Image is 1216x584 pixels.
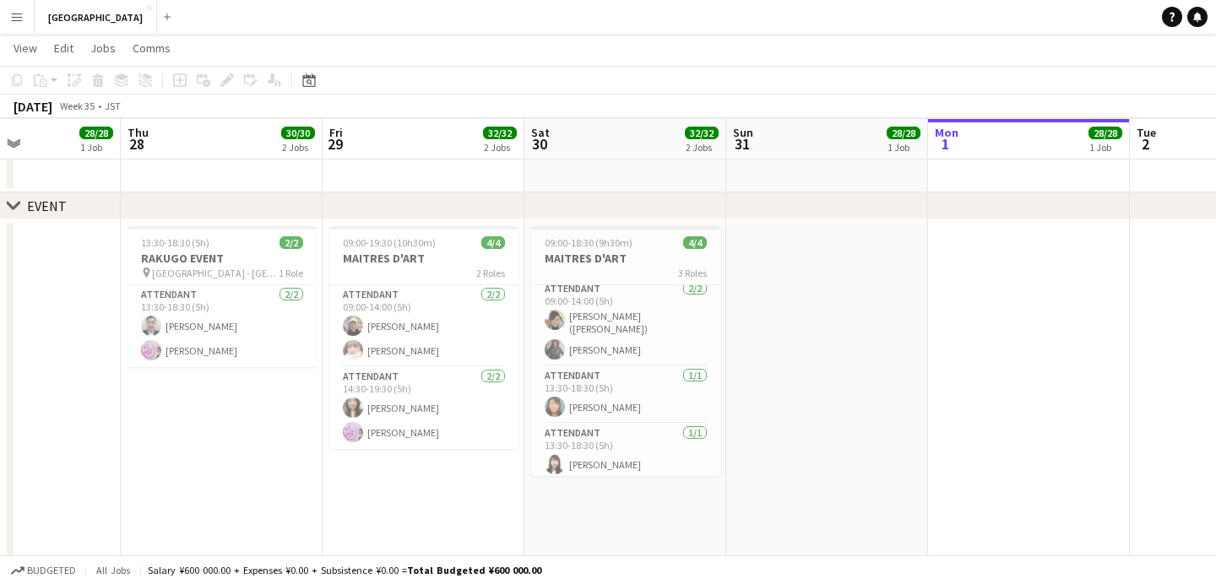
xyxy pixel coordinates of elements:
[686,141,718,154] div: 2 Jobs
[54,41,73,56] span: Edit
[730,134,753,154] span: 31
[531,226,720,476] app-job-card: 09:00-18:30 (9h30m)4/4MAITRES D'ART3 RolesATTENDANT2/209:00-14:00 (5h)[PERSON_NAME]([PERSON_NAME]...
[531,125,550,140] span: Sat
[483,127,517,139] span: 32/32
[678,267,707,279] span: 3 Roles
[47,37,80,59] a: Edit
[531,251,720,266] h3: MAITRES D'ART
[133,41,171,56] span: Comms
[327,134,343,154] span: 29
[84,37,122,59] a: Jobs
[152,267,279,279] span: [GEOGRAPHIC_DATA] - [GEOGRAPHIC_DATA] EXPO 2025
[148,564,541,576] div: Salary ¥600 000.00 + Expenses ¥0.00 + Subsistence ¥0.00 =
[329,125,343,140] span: Fri
[329,251,518,266] h3: MAITRES D'ART
[128,125,149,140] span: Thu
[329,285,518,367] app-card-role: ATTENDANT2/209:00-14:00 (5h)[PERSON_NAME][PERSON_NAME]
[407,564,541,576] span: Total Budgeted ¥600 000.00
[343,236,436,249] span: 09:00-19:30 (10h30m)
[7,37,44,59] a: View
[476,267,505,279] span: 2 Roles
[93,564,133,576] span: All jobs
[128,285,317,367] app-card-role: ATTENDANT2/213:30-18:30 (5h)[PERSON_NAME][PERSON_NAME]
[125,134,149,154] span: 28
[105,100,121,112] div: JST
[35,1,157,34] button: [GEOGRAPHIC_DATA]
[282,141,314,154] div: 2 Jobs
[545,236,632,249] span: 09:00-18:30 (9h30m)
[531,424,720,481] app-card-role: ATTENDANT1/113:30-18:30 (5h)[PERSON_NAME]
[1088,127,1122,139] span: 28/28
[1137,125,1156,140] span: Tue
[14,41,37,56] span: View
[685,127,719,139] span: 32/32
[1089,141,1121,154] div: 1 Job
[80,141,112,154] div: 1 Job
[329,367,518,449] app-card-role: ATTENDANT2/214:30-19:30 (5h)[PERSON_NAME][PERSON_NAME]
[27,565,76,576] span: Budgeted
[126,37,177,59] a: Comms
[733,125,753,140] span: Sun
[481,236,505,249] span: 4/4
[128,226,317,367] app-job-card: 13:30-18:30 (5h)2/2RAKUGO EVENT [GEOGRAPHIC_DATA] - [GEOGRAPHIC_DATA] EXPO 20251 RoleATTENDANT2/2...
[280,236,303,249] span: 2/2
[887,127,920,139] span: 28/28
[531,279,720,366] app-card-role: ATTENDANT2/209:00-14:00 (5h)[PERSON_NAME]([PERSON_NAME])[PERSON_NAME]
[1134,134,1156,154] span: 2
[128,251,317,266] h3: RAKUGO EVENT
[484,141,516,154] div: 2 Jobs
[932,134,958,154] span: 1
[8,561,79,580] button: Budgeted
[329,226,518,449] app-job-card: 09:00-19:30 (10h30m)4/4MAITRES D'ART2 RolesATTENDANT2/209:00-14:00 (5h)[PERSON_NAME][PERSON_NAME]...
[531,366,720,424] app-card-role: ATTENDANT1/113:30-18:30 (5h)[PERSON_NAME]
[529,134,550,154] span: 30
[27,197,67,214] div: EVENT
[281,127,315,139] span: 30/30
[79,127,113,139] span: 28/28
[14,98,52,115] div: [DATE]
[279,267,303,279] span: 1 Role
[90,41,116,56] span: Jobs
[56,100,98,112] span: Week 35
[935,125,958,140] span: Mon
[141,236,209,249] span: 13:30-18:30 (5h)
[888,141,920,154] div: 1 Job
[683,236,707,249] span: 4/4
